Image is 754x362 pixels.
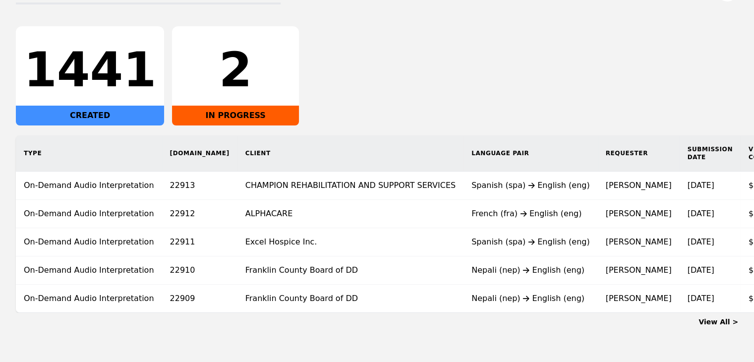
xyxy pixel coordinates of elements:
td: 22913 [162,172,237,200]
td: On-Demand Audio Interpretation [16,228,162,256]
th: Submission Date [679,135,740,172]
th: Language Pair [464,135,598,172]
td: CHAMPION REHABILITATION AND SUPPORT SERVICES [237,172,464,200]
td: On-Demand Audio Interpretation [16,200,162,228]
div: 1441 [24,46,156,94]
time: [DATE] [687,237,714,246]
time: [DATE] [687,181,714,190]
div: Nepali (nep) English (eng) [471,293,590,304]
td: Franklin County Board of DD [237,256,464,285]
td: Excel Hospice Inc. [237,228,464,256]
td: 22911 [162,228,237,256]
div: Spanish (spa) English (eng) [471,236,590,248]
td: [PERSON_NAME] [598,228,680,256]
th: [DOMAIN_NAME] [162,135,237,172]
td: ALPHACARE [237,200,464,228]
td: On-Demand Audio Interpretation [16,172,162,200]
td: 22912 [162,200,237,228]
div: Spanish (spa) English (eng) [471,180,590,191]
th: Client [237,135,464,172]
div: French (fra) English (eng) [471,208,590,220]
div: 2 [180,46,291,94]
time: [DATE] [687,209,714,218]
th: Type [16,135,162,172]
td: [PERSON_NAME] [598,200,680,228]
td: [PERSON_NAME] [598,256,680,285]
div: IN PROGRESS [172,106,299,125]
td: [PERSON_NAME] [598,285,680,313]
td: On-Demand Audio Interpretation [16,256,162,285]
td: 22910 [162,256,237,285]
time: [DATE] [687,294,714,303]
td: [PERSON_NAME] [598,172,680,200]
td: 22909 [162,285,237,313]
th: Requester [598,135,680,172]
a: View All > [698,318,738,326]
time: [DATE] [687,265,714,275]
td: On-Demand Audio Interpretation [16,285,162,313]
div: Nepali (nep) English (eng) [471,264,590,276]
td: Franklin County Board of DD [237,285,464,313]
div: CREATED [16,106,164,125]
